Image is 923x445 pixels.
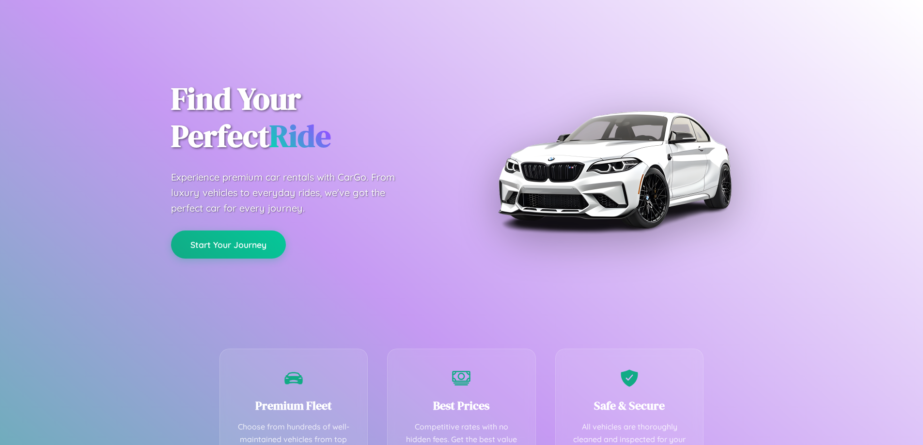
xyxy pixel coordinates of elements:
[570,398,689,414] h3: Safe & Secure
[171,169,413,216] p: Experience premium car rentals with CarGo. From luxury vehicles to everyday rides, we've got the ...
[171,80,447,155] h1: Find Your Perfect
[402,398,521,414] h3: Best Prices
[269,115,331,157] span: Ride
[235,398,353,414] h3: Premium Fleet
[493,48,735,291] img: Premium BMW car rental vehicle
[171,230,286,259] button: Start Your Journey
